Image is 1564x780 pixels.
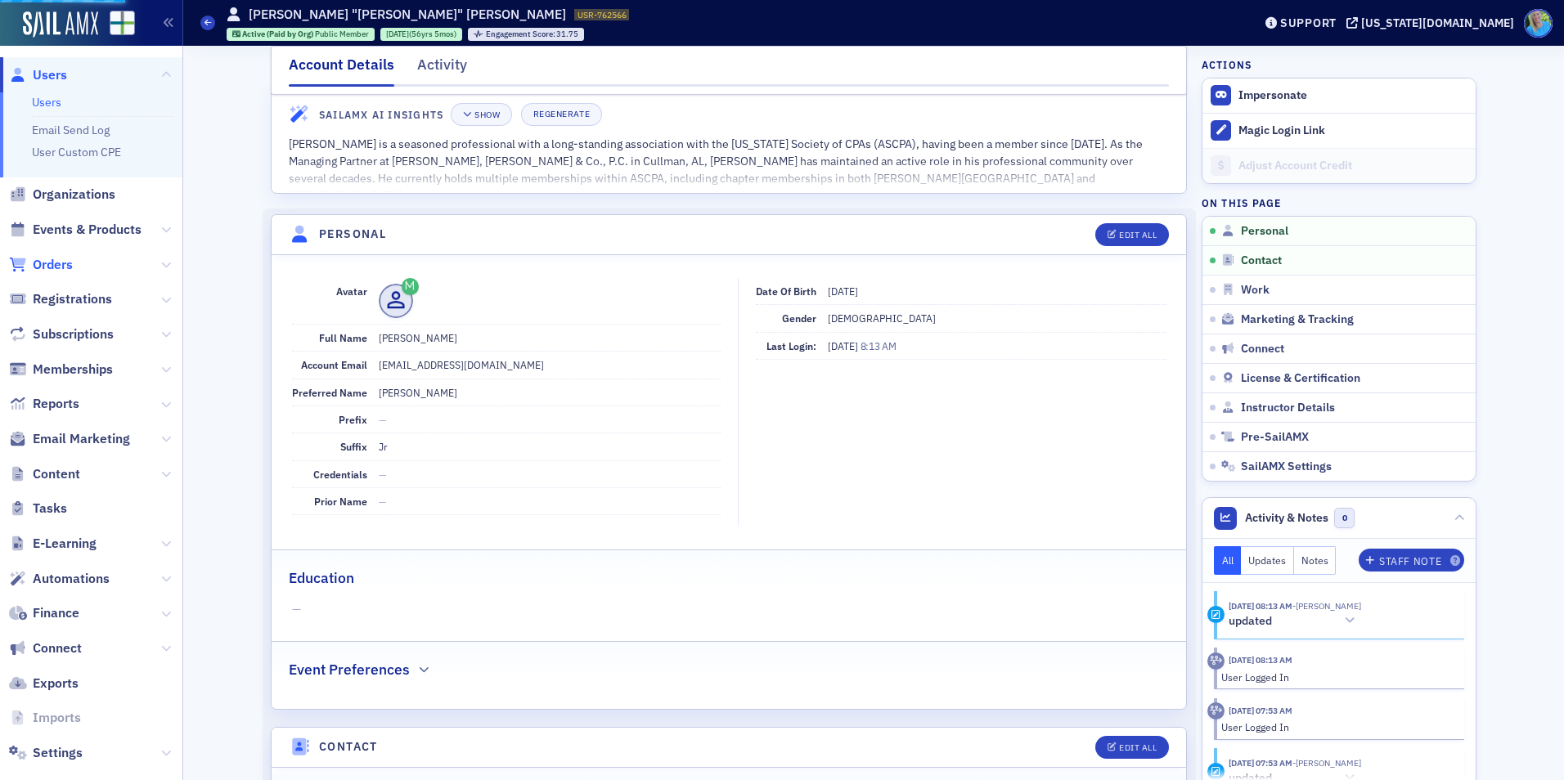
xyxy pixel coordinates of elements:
span: Engagement Score : [486,29,557,39]
span: Date of Birth [756,285,816,298]
span: [DATE] [828,339,861,352]
span: Reports [33,395,79,413]
h4: Actions [1202,57,1252,72]
span: Automations [33,570,110,588]
a: Imports [9,709,81,727]
span: Memberships [33,361,113,379]
a: Registrations [9,290,112,308]
span: Finance [33,604,79,622]
span: Active (Paid by Org) [242,29,315,39]
a: Active (Paid by Org) Public Member [232,29,370,39]
span: Settings [33,744,83,762]
a: Users [9,66,67,84]
span: Exports [33,675,79,693]
span: Email Marketing [33,430,130,448]
button: Show [451,103,512,126]
dd: [PERSON_NAME] [379,325,721,351]
h4: SailAMX AI Insights [319,107,443,122]
button: updated [1229,612,1361,630]
span: [DATE] [828,285,858,298]
a: View Homepage [98,11,135,38]
div: Adjust Account Credit [1238,159,1467,173]
div: Magic Login Link [1238,123,1467,138]
a: Tasks [9,500,67,518]
time: 8/11/2025 08:13 AM [1229,600,1292,612]
div: Update [1207,606,1225,623]
a: E-Learning [9,535,97,553]
span: Johnny Fricke [1292,600,1361,612]
img: SailAMX [110,11,135,36]
button: Notes [1294,546,1337,575]
dd: [DEMOGRAPHIC_DATA] [828,305,1166,331]
span: Gender [782,312,816,325]
span: Contact [1241,253,1282,268]
div: Show [474,110,500,119]
span: Public Member [315,29,369,39]
span: — [292,601,1166,618]
span: Events & Products [33,221,142,239]
div: User Logged In [1221,719,1453,734]
button: Edit All [1095,223,1169,246]
div: Activity [1207,652,1225,670]
h2: Education [289,567,354,589]
dd: [PERSON_NAME] [379,379,721,406]
span: Suffix [340,440,367,453]
div: Staff Note [1379,557,1441,566]
span: 8:13 AM [861,339,897,352]
img: SailAMX [23,11,98,38]
div: Edit All [1119,231,1157,240]
div: Edit All [1119,743,1157,752]
span: Full Name [319,331,367,344]
span: Last Login: [766,339,816,352]
a: Adjust Account Credit [1202,148,1476,183]
span: Instructor Details [1241,401,1335,415]
span: Imports [33,709,81,727]
span: Prefix [339,413,367,426]
span: Orders [33,256,73,274]
dd: Jr [379,433,721,459]
span: Pre-SailAMX [1241,430,1309,445]
dd: [EMAIL_ADDRESS][DOMAIN_NAME] [379,352,721,378]
span: License & Certification [1241,371,1360,386]
span: Work [1241,283,1270,298]
h4: Personal [319,226,386,243]
div: 1969-03-10 00:00:00 [380,28,462,41]
div: Account Details [289,54,394,87]
div: Activity [1207,702,1225,719]
span: Preferred Name [292,386,367,399]
a: Automations [9,570,110,588]
span: Prior Name [314,495,367,508]
a: Finance [9,604,79,622]
span: E-Learning [33,535,97,553]
button: Magic Login Link [1202,113,1476,148]
h5: updated [1229,614,1272,629]
a: Settings [9,744,83,762]
a: Organizations [9,186,115,204]
span: [DATE] [386,29,409,39]
button: [US_STATE][DOMAIN_NAME] [1346,17,1520,29]
span: Connect [33,639,82,657]
button: Updates [1241,546,1294,575]
a: Events & Products [9,221,142,239]
button: All [1214,546,1242,575]
button: Impersonate [1238,88,1307,103]
h4: Contact [319,738,378,755]
a: Connect [9,639,82,657]
h4: On this page [1202,195,1476,210]
a: Memberships [9,361,113,379]
span: Profile [1524,9,1553,38]
a: Subscriptions [9,325,114,343]
div: Activity [417,54,467,84]
div: Engagement Score: 31.75 [468,28,584,41]
span: Tasks [33,500,67,518]
span: Johnny Fricke [1292,757,1361,769]
span: Marketing & Tracking [1241,312,1354,327]
a: Exports [9,675,79,693]
span: Users [33,66,67,84]
div: 31.75 [486,30,579,39]
span: Personal [1241,224,1288,239]
a: Users [32,95,61,110]
span: Credentials [313,468,367,481]
h2: Event Preferences [289,659,410,680]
